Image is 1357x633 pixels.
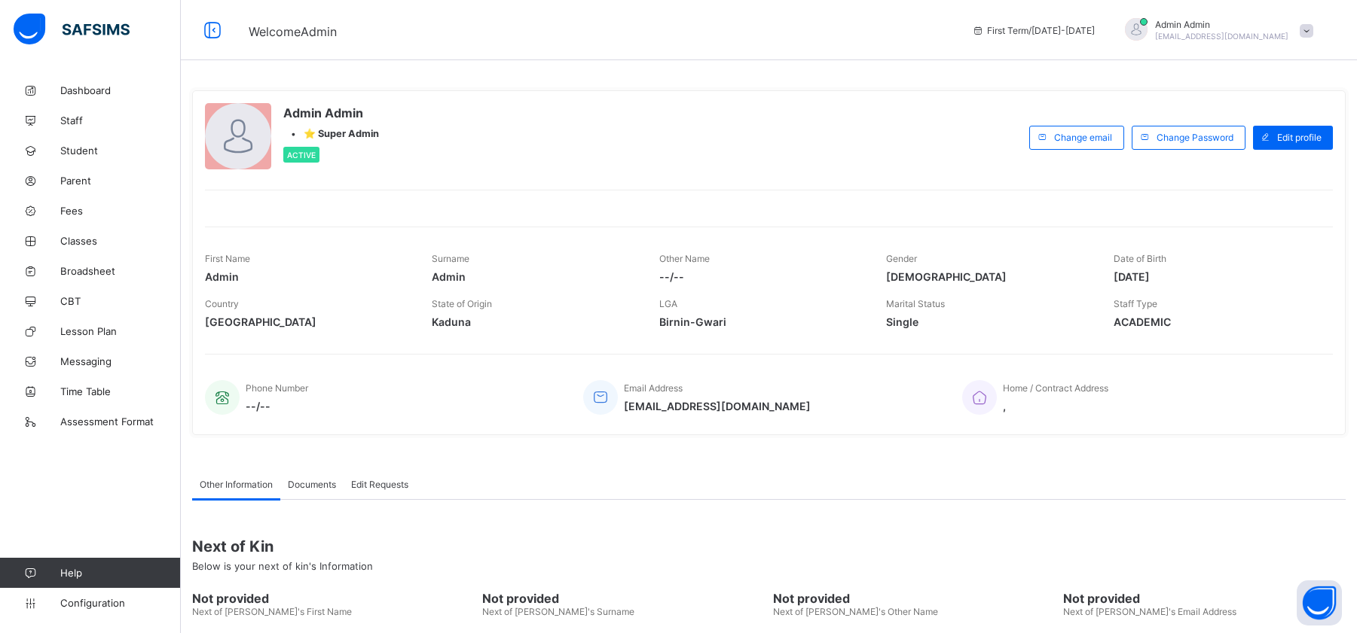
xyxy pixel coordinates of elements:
[60,145,181,157] span: Student
[773,606,938,617] span: Next of [PERSON_NAME]'s Other Name
[1054,132,1112,143] span: Change email
[773,591,1056,606] span: Not provided
[1297,580,1342,625] button: Open asap
[283,128,379,139] div: •
[60,567,180,579] span: Help
[249,24,337,39] span: Welcome Admin
[1114,270,1318,283] span: [DATE]
[60,597,180,609] span: Configuration
[14,14,130,45] img: safsims
[886,253,917,264] span: Gender
[1063,606,1236,617] span: Next of [PERSON_NAME]'s Email Address
[60,265,181,277] span: Broadsheet
[200,479,273,490] span: Other Information
[624,400,811,412] span: [EMAIL_ADDRESS][DOMAIN_NAME]
[287,151,316,160] span: Active
[60,385,181,397] span: Time Table
[205,253,250,264] span: First Name
[1155,19,1288,30] span: Admin Admin
[1114,298,1157,309] span: Staff Type
[1110,18,1321,43] div: AdminAdmin
[192,606,352,617] span: Next of [PERSON_NAME]'s First Name
[482,606,634,617] span: Next of [PERSON_NAME]'s Surname
[1114,315,1318,328] span: ACADEMIC
[1003,400,1108,412] span: ,
[60,175,181,187] span: Parent
[246,382,308,394] span: Phone Number
[192,591,475,606] span: Not provided
[246,400,308,412] span: --/--
[60,355,181,367] span: Messaging
[886,270,1090,283] span: [DEMOGRAPHIC_DATA]
[659,270,863,283] span: --/--
[60,114,181,126] span: Staff
[432,315,636,328] span: Kaduna
[1157,132,1233,143] span: Change Password
[192,560,373,572] span: Below is your next of kin's Information
[659,315,863,328] span: Birnin-Gwari
[60,235,181,247] span: Classes
[60,325,181,337] span: Lesson Plan
[624,382,683,394] span: Email Address
[432,253,469,264] span: Surname
[304,128,379,139] span: ⭐ Super Admin
[205,298,239,309] span: Country
[886,315,1090,328] span: Single
[192,537,1346,555] span: Next of Kin
[351,479,408,490] span: Edit Requests
[432,298,492,309] span: State of Origin
[1063,591,1346,606] span: Not provided
[1003,382,1108,394] span: Home / Contract Address
[886,298,945,309] span: Marital Status
[432,270,636,283] span: Admin
[482,591,765,606] span: Not provided
[1277,132,1322,143] span: Edit profile
[659,253,710,264] span: Other Name
[1114,253,1166,264] span: Date of Birth
[205,315,409,328] span: [GEOGRAPHIC_DATA]
[60,84,181,96] span: Dashboard
[659,298,677,309] span: LGA
[60,415,181,428] span: Assessment Format
[288,479,336,490] span: Documents
[60,205,181,217] span: Fees
[1155,32,1288,41] span: [EMAIL_ADDRESS][DOMAIN_NAME]
[205,270,409,283] span: Admin
[283,105,379,120] span: Admin Admin
[60,295,181,307] span: CBT
[972,25,1095,36] span: session/term information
